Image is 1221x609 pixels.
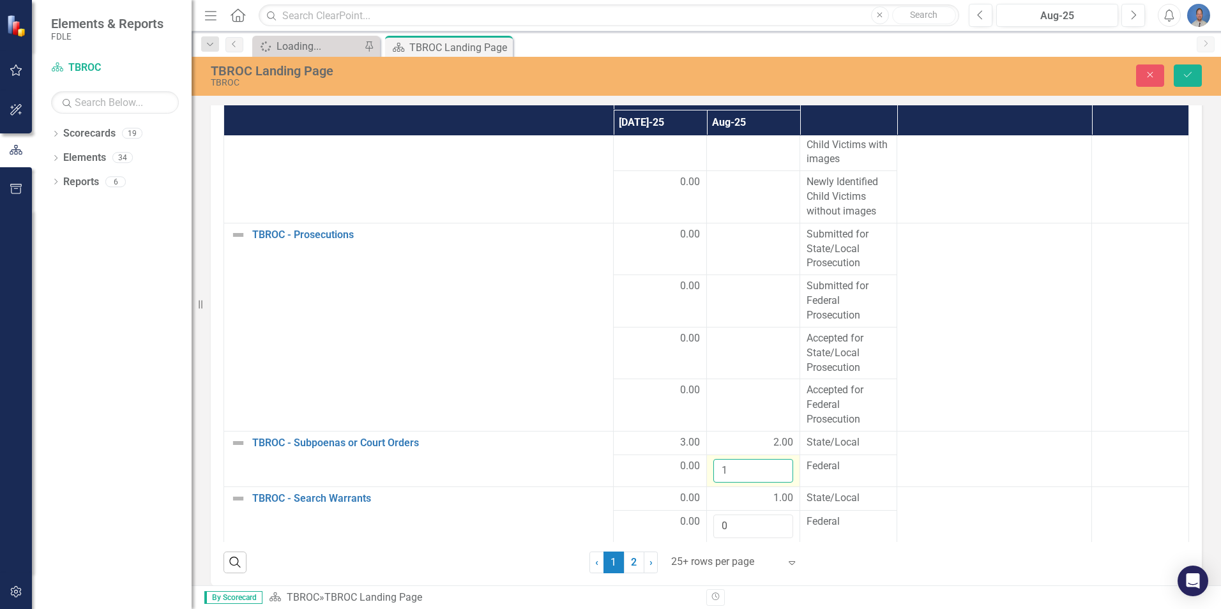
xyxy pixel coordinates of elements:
a: Loading... [255,38,361,54]
input: Search Below... [51,91,179,114]
div: Open Intercom Messenger [1178,566,1208,596]
small: FDLE [51,31,163,41]
div: TBROC Landing Page [324,591,422,603]
div: Loading... [277,38,361,54]
button: Aug-25 [996,4,1118,27]
span: Accepted for State/Local Prosecution [807,331,890,375]
img: ClearPoint Strategy [6,13,29,37]
span: State/Local [807,435,890,450]
a: TBROC [51,61,179,75]
span: 0.00 [680,459,700,474]
a: Reports [63,175,99,190]
img: Steve Dressler [1187,4,1210,27]
span: Federal [807,515,890,529]
a: Elements [63,151,106,165]
span: 0.00 [680,331,700,346]
div: 6 [105,176,126,187]
img: Not Defined [231,491,246,506]
span: Accepted for Federal Prosecution [807,383,890,427]
span: 0.00 [680,175,700,190]
span: 1.00 [773,491,793,506]
div: 34 [112,153,133,163]
div: 19 [122,128,142,139]
span: 0.00 [680,227,700,242]
span: 0.00 [680,383,700,398]
a: 2 [624,552,644,573]
span: Newly Identified Child Victims without images [807,175,890,219]
a: TBROC [287,591,319,603]
span: 0.00 [680,491,700,506]
span: Submitted for State/Local Prosecution [807,227,890,271]
div: » [269,590,697,605]
span: By Scorecard [204,591,262,604]
div: Aug-25 [1001,8,1114,24]
span: 2.00 [773,435,793,450]
button: Search [892,6,956,24]
img: Not Defined [231,435,246,451]
span: State/Local [807,491,890,506]
input: Search ClearPoint... [259,4,959,27]
span: Newly Identified Child Victims with images [807,123,890,167]
span: 0.00 [680,515,700,529]
div: TBROC Landing Page [409,40,510,56]
span: Federal [807,459,890,474]
a: Scorecards [63,126,116,141]
span: 3.00 [680,435,700,450]
span: Search [910,10,937,20]
span: Submitted for Federal Prosecution [807,279,890,323]
div: TBROC [211,78,766,87]
div: TBROC Landing Page [211,64,766,78]
span: ‹ [595,556,598,568]
span: 1 [603,552,624,573]
a: TBROC - Prosecutions [252,229,607,241]
img: Not Defined [231,227,246,243]
a: TBROC - Search Warrants [252,493,607,504]
span: 0.00 [680,279,700,294]
a: TBROC - Subpoenas or Court Orders [252,437,607,449]
span: › [649,556,653,568]
span: Elements & Reports [51,16,163,31]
